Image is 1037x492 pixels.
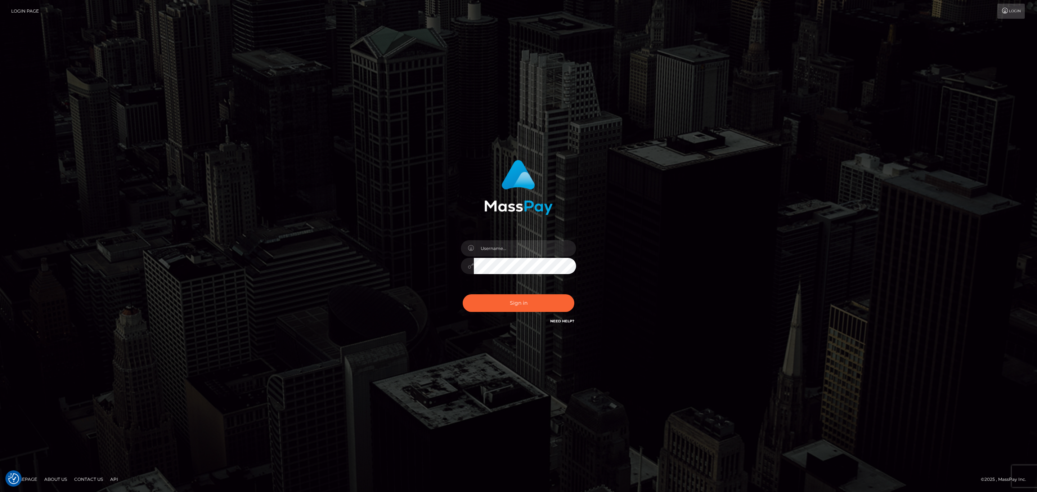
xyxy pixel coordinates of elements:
[8,474,40,485] a: Homepage
[8,473,19,484] button: Consent Preferences
[550,319,574,323] a: Need Help?
[107,474,121,485] a: API
[997,4,1025,19] a: Login
[981,475,1032,483] div: © 2025 , MassPay Inc.
[71,474,106,485] a: Contact Us
[463,294,574,312] button: Sign in
[41,474,70,485] a: About Us
[8,473,19,484] img: Revisit consent button
[11,4,39,19] a: Login Page
[484,160,553,215] img: MassPay Login
[474,240,576,256] input: Username...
